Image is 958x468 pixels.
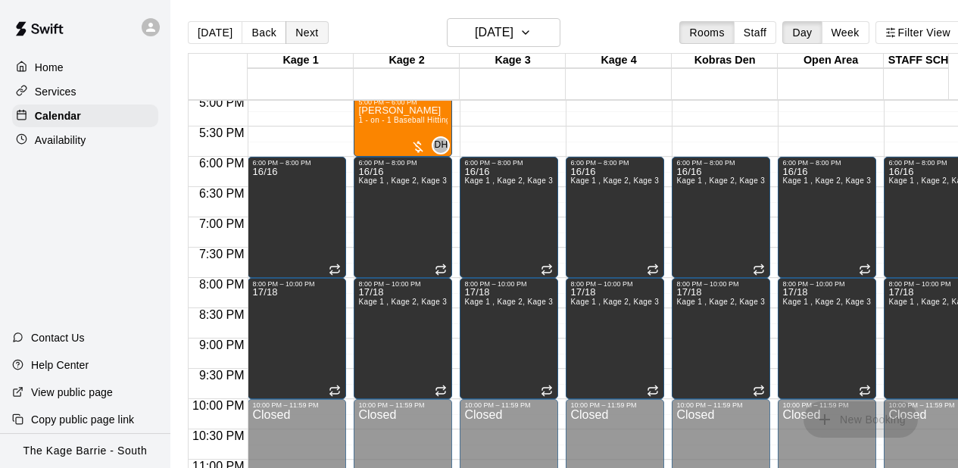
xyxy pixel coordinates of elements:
div: 8:00 PM – 10:00 PM [464,280,530,288]
p: View public page [31,385,113,400]
div: Kage 4 [566,54,672,68]
div: 8:00 PM – 10:00 PM: 17/18 [248,278,346,399]
div: Dan Hodgins [432,136,450,154]
div: 6:00 PM – 8:00 PM [358,159,420,167]
span: Kage 1 , Kage 2, Kage 3, Kage 4, Kobras Den, Open Area, STAFF SCHEDULE, Kage 6, Gym, Gym 2 [358,298,722,306]
p: Copy public page link [31,412,134,427]
div: 8:00 PM – 10:00 PM: 17/18 [354,278,452,399]
div: 6:00 PM – 8:00 PM [570,159,632,167]
p: Contact Us [31,330,85,345]
span: 8:30 PM [195,308,248,321]
p: Services [35,84,76,99]
div: 8:00 PM – 10:00 PM [570,280,636,288]
div: 8:00 PM – 10:00 PM: 17/18 [460,278,558,399]
div: Kage 2 [354,54,460,68]
span: Recurring event [435,385,447,397]
div: 8:00 PM – 10:00 PM [358,280,424,288]
div: Kobras Den [672,54,778,68]
div: 6:00 PM – 8:00 PM [464,159,526,167]
span: 6:00 PM [195,157,248,170]
div: 6:00 PM – 8:00 PM: 16/16 [248,157,346,278]
div: Kage 3 [460,54,566,68]
span: 9:30 PM [195,369,248,382]
a: Calendar [12,105,158,127]
div: 6:00 PM – 8:00 PM: 16/16 [672,157,770,278]
button: Staff [734,21,777,44]
div: 10:00 PM – 11:59 PM [252,401,322,409]
span: 7:00 PM [195,217,248,230]
span: 5:30 PM [195,126,248,139]
div: 6:00 PM – 8:00 PM: 16/16 [778,157,876,278]
div: 8:00 PM – 10:00 PM: 17/18 [672,278,770,399]
span: 1 - on - 1 Baseball Hitting and Pitching Clinic [358,116,520,124]
div: Open Area [778,54,884,68]
div: 6:00 PM – 8:00 PM: 16/16 [566,157,664,278]
button: Next [286,21,328,44]
button: [DATE] [447,18,560,47]
div: 10:00 PM – 11:59 PM [570,401,640,409]
button: Back [242,21,286,44]
span: Kage 1 , Kage 2, Kage 3, Kage 4, Kobras Den, Open Area, STAFF SCHEDULE, Kage 6, Gym, Gym 2 [570,298,935,306]
a: Services [12,80,158,103]
div: 10:00 PM – 11:59 PM [782,401,852,409]
span: You don't have the permission to add bookings [804,412,918,425]
p: Help Center [31,357,89,373]
p: Availability [35,133,86,148]
span: Recurring event [329,385,341,397]
div: 6:00 PM – 8:00 PM [888,159,950,167]
span: Recurring event [859,264,871,276]
p: Calendar [35,108,81,123]
div: 8:00 PM – 10:00 PM [676,280,742,288]
div: 8:00 PM – 10:00 PM [252,280,318,288]
h6: [DATE] [475,22,513,43]
span: Recurring event [647,385,659,397]
span: 5:00 PM [195,96,248,109]
span: 10:30 PM [189,429,248,442]
span: 7:30 PM [195,248,248,261]
span: Kage 1 , Kage 2, Kage 3, Kage 4, Kobras Den, Open Area, STAFF SCHEDULE, Kage 6, Gym, Gym 2 [358,176,722,185]
span: 10:00 PM [189,399,248,412]
div: 8:00 PM – 10:00 PM [888,280,954,288]
span: DH [434,138,448,153]
span: Kage 1 , Kage 2, Kage 3, Kage 4, Kobras Den, Open Area, STAFF SCHEDULE, Kage 6, Gym, Gym 2 [464,298,828,306]
div: 8:00 PM – 10:00 PM: 17/18 [566,278,664,399]
div: 10:00 PM – 11:59 PM [676,401,746,409]
div: 5:00 PM – 6:00 PM: William Kane [354,96,452,157]
button: Week [822,21,869,44]
span: 8:00 PM [195,278,248,291]
span: 9:00 PM [195,339,248,351]
span: Recurring event [541,385,553,397]
div: 6:00 PM – 8:00 PM: 16/16 [354,157,452,278]
div: 8:00 PM – 10:00 PM: 17/18 [778,278,876,399]
button: [DATE] [188,21,242,44]
div: 8:00 PM – 10:00 PM [782,280,848,288]
p: The Kage Barrie - South [23,443,148,459]
div: Kage 1 [248,54,354,68]
span: 6:30 PM [195,187,248,200]
span: Recurring event [435,264,447,276]
span: Kage 1 , Kage 2, Kage 3, Kage 4, Kobras Den, Open Area, STAFF SCHEDULE, Kage 6, Gym, Gym 2 [570,176,935,185]
span: Recurring event [329,264,341,276]
span: Kage 1 , Kage 2, Kage 3, Kage 4, Kobras Den, Open Area, STAFF SCHEDULE, Kage 6, Gym, Gym 2 [464,176,828,185]
div: 6:00 PM – 8:00 PM: 16/16 [460,157,558,278]
span: Recurring event [647,264,659,276]
a: Home [12,56,158,79]
p: Home [35,60,64,75]
div: 6:00 PM – 8:00 PM [252,159,314,167]
div: 6:00 PM – 8:00 PM [676,159,738,167]
div: 10:00 PM – 11:59 PM [464,401,534,409]
span: Dan Hodgins [438,136,450,154]
span: Recurring event [859,385,871,397]
div: 5:00 PM – 6:00 PM [358,98,420,106]
div: 6:00 PM – 8:00 PM [782,159,844,167]
span: Recurring event [753,385,765,397]
span: Recurring event [753,264,765,276]
div: 10:00 PM – 11:59 PM [358,401,428,409]
a: Availability [12,129,158,151]
button: Rooms [679,21,734,44]
button: Day [782,21,822,44]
